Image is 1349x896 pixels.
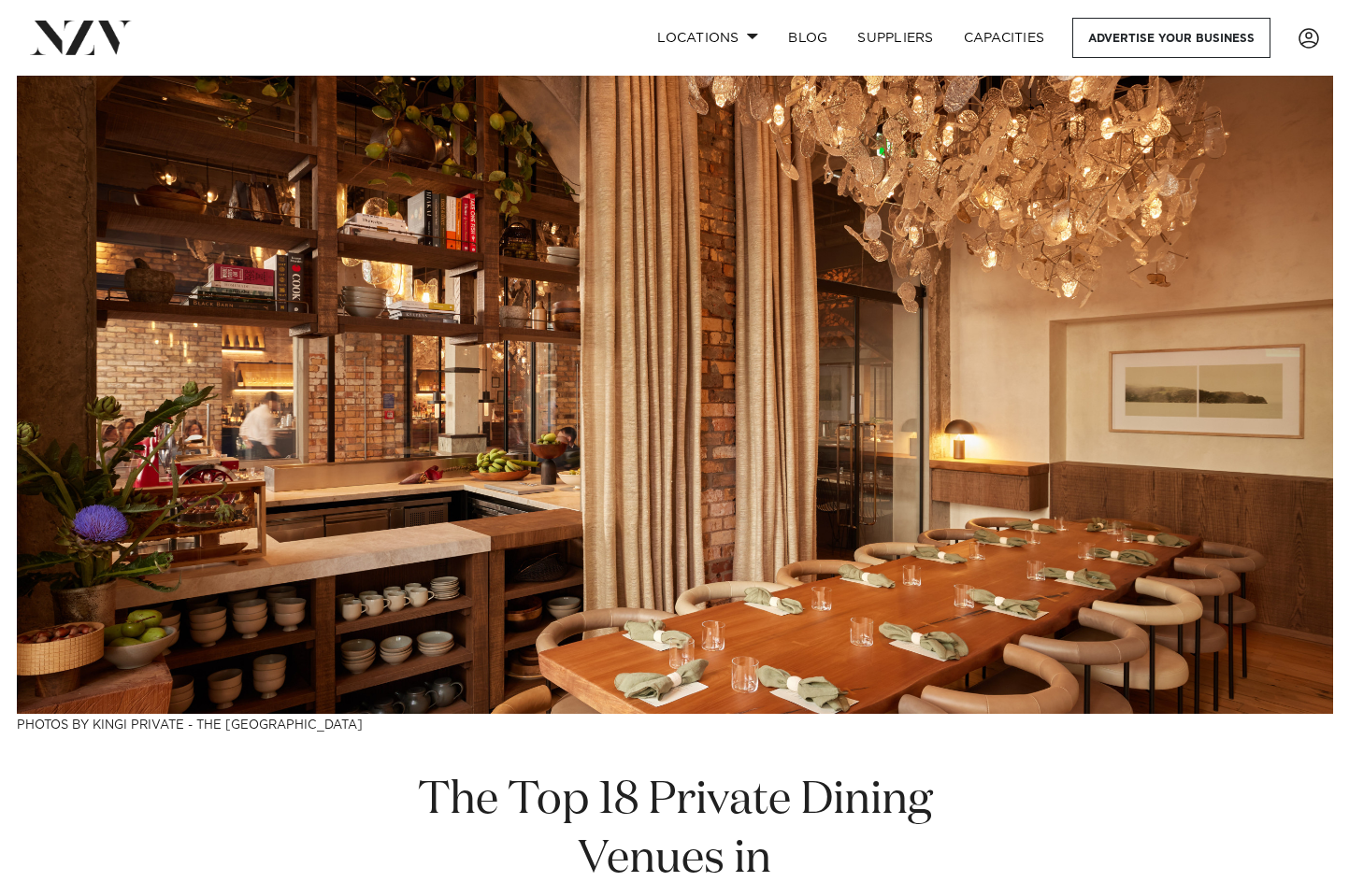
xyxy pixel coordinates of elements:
[949,18,1060,58] a: Capacities
[1072,18,1270,58] a: Advertise your business
[642,18,773,58] a: Locations
[30,21,132,54] img: nzv-logo.png
[17,76,1333,714] img: The Top 18 Private Dining Venues in Auckland
[773,18,842,58] a: BLOG
[842,18,948,58] a: SUPPLIERS
[17,714,1333,733] h3: Photos by kingi Private - The [GEOGRAPHIC_DATA]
